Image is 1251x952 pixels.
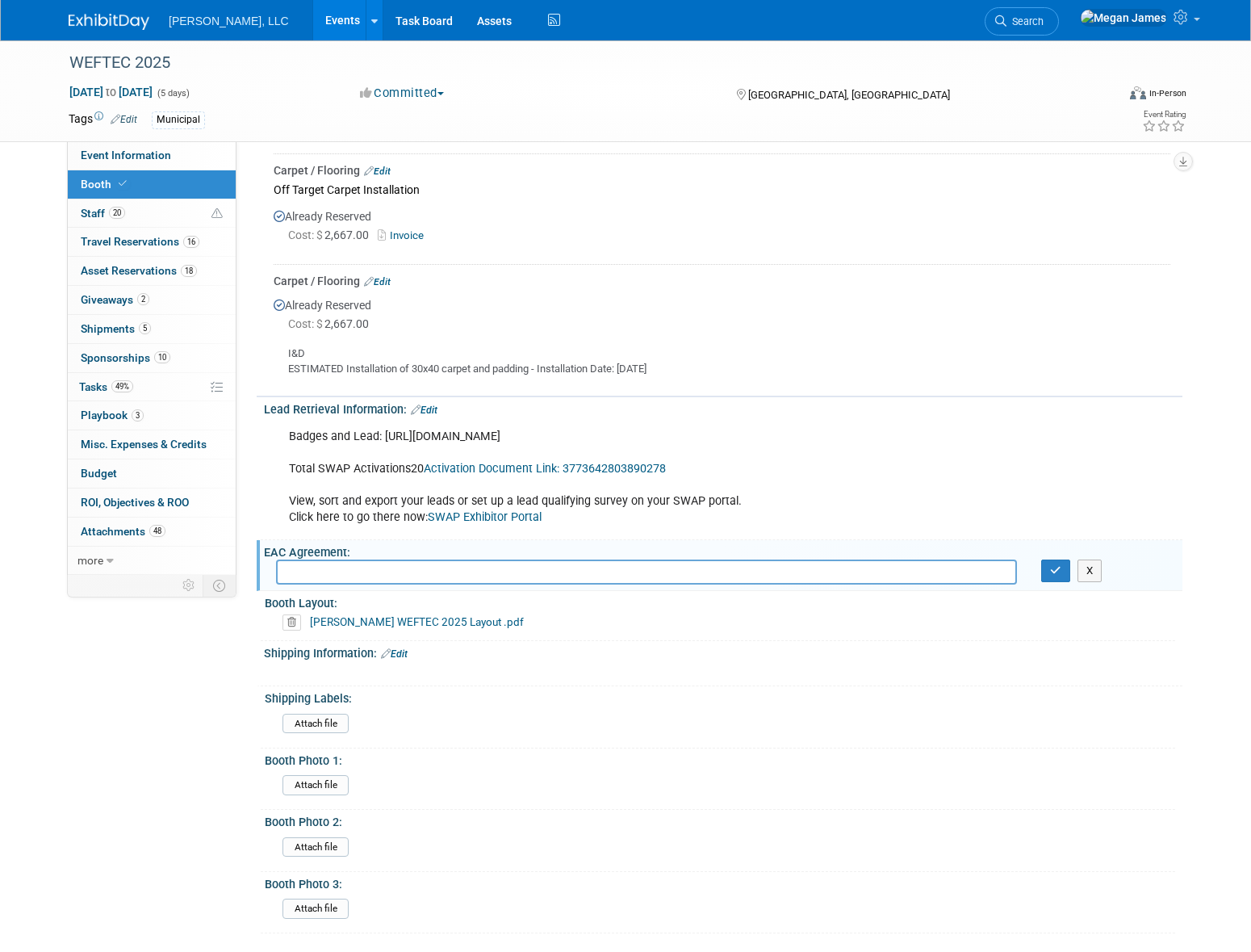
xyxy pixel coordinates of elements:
[81,409,144,421] span: Playbook
[288,317,375,330] span: 2,667.00
[169,15,289,27] span: [PERSON_NAME], LLC
[77,554,103,567] span: more
[111,380,133,392] span: 49%
[378,229,430,241] a: Invoice
[69,111,137,129] td: Tags
[211,207,223,221] span: Potential Scheduling Conflict -- at least one attendee is tagged in another overlapping event.
[81,293,149,306] span: Giveaways
[81,178,130,191] span: Booth
[69,14,149,30] img: ExhibitDay
[381,648,408,660] a: Edit
[68,547,236,575] a: more
[81,322,151,335] span: Shipments
[1020,84,1186,108] div: Event Format
[265,686,1175,707] div: Shipping Labels:
[81,149,171,161] span: Event Information
[282,617,308,628] a: Delete attachment?
[68,257,236,285] a: Asset Reservations18
[1080,9,1167,27] img: Megan James
[111,114,137,125] a: Edit
[1142,111,1186,119] div: Event Rating
[68,344,236,372] a: Sponsorships10
[310,615,524,628] a: [PERSON_NAME] WEFTEC 2025 Layout .pdf
[1077,560,1102,582] button: X
[1130,86,1146,99] img: Format-Inperson.png
[68,228,236,256] a: Travel Reservations16
[265,591,1175,611] div: Booth Layout:
[411,405,437,416] a: Edit
[154,351,170,363] span: 10
[81,235,199,248] span: Travel Reservations
[424,462,666,476] a: Activation Document Link: 3773642803890278
[264,540,1182,560] div: EAC Agreement:
[748,89,950,101] span: [GEOGRAPHIC_DATA], [GEOGRAPHIC_DATA]
[265,872,1175,892] div: Booth Photo 3:
[274,333,1170,376] div: I&D ESTIMATED Installation of 30x40 carpet and padding - Installation Date: [DATE]
[278,421,1005,534] div: Badges and Lead: [URL][DOMAIN_NAME] Total SWAP Activations20 View, sort and export your leads or ...
[81,467,117,480] span: Budget
[1148,87,1186,99] div: In-Person
[103,86,119,99] span: to
[68,199,236,228] a: Staff20
[364,166,391,177] a: Edit
[264,397,1182,418] div: Lead Retrieval Information:
[68,315,236,343] a: Shipments5
[81,525,165,538] span: Attachments
[354,85,450,102] button: Committed
[68,170,236,199] a: Booth
[69,85,153,99] span: [DATE] [DATE]
[68,518,236,546] a: Attachments48
[274,273,1170,289] div: Carpet / Flooring
[68,489,236,517] a: ROI, Objectives & ROO
[81,496,189,509] span: ROI, Objectives & ROO
[274,200,1170,258] div: Already Reserved
[428,510,542,524] a: SWAP Exhibitor Portal
[119,179,127,188] i: Booth reservation complete
[274,178,1170,200] div: Off Target Carpet Installation
[264,641,1182,662] div: Shipping Information:
[183,236,199,248] span: 16
[137,293,149,305] span: 2
[175,575,203,596] td: Personalize Event Tab Strip
[139,322,151,334] span: 5
[79,380,133,393] span: Tasks
[109,207,125,219] span: 20
[1006,15,1044,27] span: Search
[81,438,207,451] span: Misc. Expenses & Credits
[149,525,165,537] span: 48
[68,141,236,170] a: Event Information
[68,401,236,430] a: Playbook3
[274,289,1170,376] div: Already Reserved
[364,276,391,287] a: Edit
[81,351,170,364] span: Sponsorships
[132,409,144,421] span: 3
[152,111,205,128] div: Municipal
[68,459,236,488] a: Budget
[181,265,197,277] span: 18
[68,286,236,314] a: Giveaways2
[81,207,125,220] span: Staff
[265,749,1175,769] div: Booth Photo 1:
[81,264,197,277] span: Asset Reservations
[156,88,190,99] span: (5 days)
[203,575,236,596] td: Toggle Event Tabs
[274,162,1170,178] div: Carpet / Flooring
[288,229,375,241] span: 2,667.00
[64,48,1091,78] div: WEFTEC 2025
[288,317,324,330] span: Cost: $
[288,229,324,241] span: Cost: $
[265,810,1175,830] div: Booth Photo 2:
[985,7,1059,36] a: Search
[68,430,236,459] a: Misc. Expenses & Credits
[68,373,236,401] a: Tasks49%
